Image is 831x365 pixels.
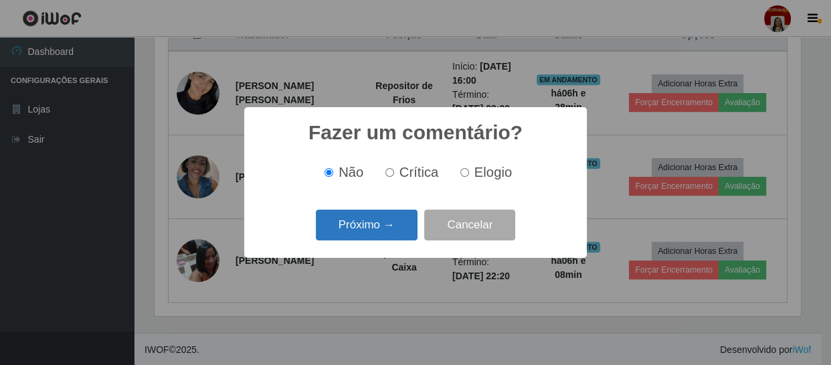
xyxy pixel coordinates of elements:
h2: Fazer um comentário? [308,121,523,145]
button: Próximo → [316,210,418,241]
input: Elogio [460,168,469,177]
span: Não [339,165,363,179]
input: Não [325,168,333,177]
button: Cancelar [424,210,515,241]
span: Crítica [399,165,439,179]
input: Crítica [385,168,394,177]
span: Elogio [474,165,512,179]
